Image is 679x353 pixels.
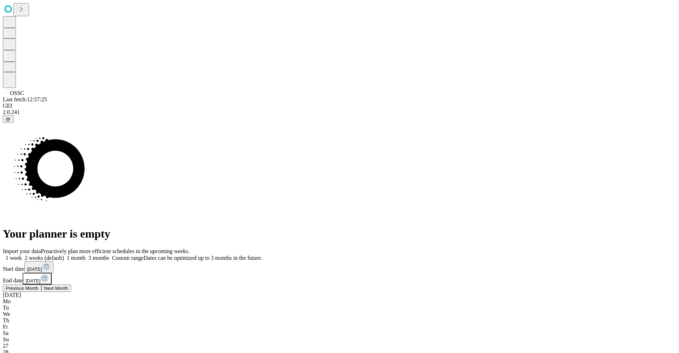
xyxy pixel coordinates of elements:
h1: Your planner is empty [3,227,676,240]
span: Last fetch: 12:57:25 [3,96,47,102]
span: 27 [3,343,8,349]
span: 1 week [6,255,22,261]
button: [DATE] [23,273,52,285]
div: Th [3,317,676,324]
div: Su [3,336,676,343]
span: 2 weeks (default) [25,255,64,261]
div: We [3,311,676,317]
span: Custom range [112,255,144,261]
span: @ [6,116,11,122]
div: Sa [3,330,676,336]
span: [DATE] [25,278,40,283]
div: Tu [3,305,676,311]
div: Start date [3,261,676,273]
span: 1 month [67,255,86,261]
button: @ [3,115,13,123]
span: Import your data [3,248,41,254]
button: [DATE] [24,261,53,273]
div: Choose Monday, October 27th, 2025 [3,343,676,349]
button: Next Month [41,285,71,292]
div: Fr [3,324,676,330]
div: [DATE] [3,292,676,298]
span: 3 months [88,255,109,261]
span: Previous Month [6,286,39,291]
div: GEI [3,103,676,109]
span: OSSC [10,90,24,96]
span: Proactively plan more efficient schedules in the upcoming weeks. [41,248,190,254]
span: [DATE] [27,267,42,272]
span: Next Month [44,286,68,291]
button: Previous Month [3,285,41,292]
span: Dates can be optimized up to 3 months in the future. [144,255,262,261]
div: 2.0.241 [3,109,676,115]
div: Mo [3,298,676,305]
